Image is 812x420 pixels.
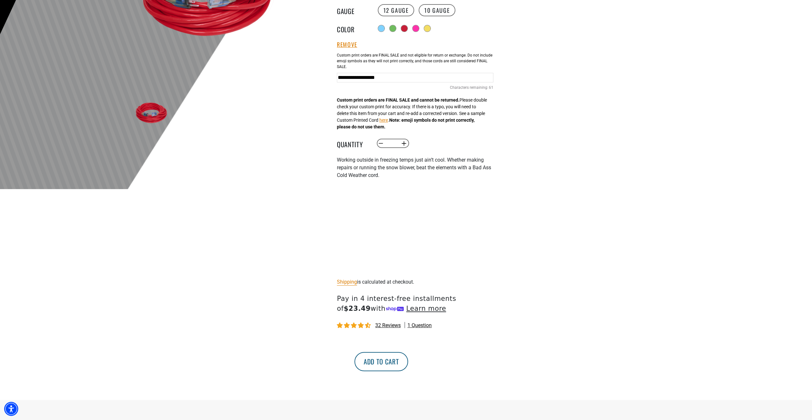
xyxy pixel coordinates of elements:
label: Quantity [337,139,369,148]
strong: Note: emoji symbols do not print correctly, please do not use them. [337,118,474,129]
iframe: Bad Ass Cold Weather Cord - Dry Ice Test [337,187,493,275]
span: 32 reviews [375,322,401,328]
span: Working outside in freezing temps just ain’t cool. Whether making repairs or running the snow blo... [337,157,491,178]
button: Remove [337,41,357,48]
span: 4.62 stars [337,323,372,329]
div: is calculated at checkout. [337,278,493,286]
span: 1 question [407,322,432,329]
label: 12 Gauge [378,4,414,16]
div: Accessibility Menu [4,402,18,416]
legend: Color [337,24,369,33]
a: Shipping [337,279,357,285]
button: here [379,117,388,124]
button: Add to cart [354,352,408,371]
img: Red [134,95,171,132]
span: Characters remaining: [450,85,488,90]
span: 61 [489,85,493,90]
input: Text field [337,73,493,82]
label: 10 Gauge [419,4,455,16]
legend: Gauge [337,6,369,14]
